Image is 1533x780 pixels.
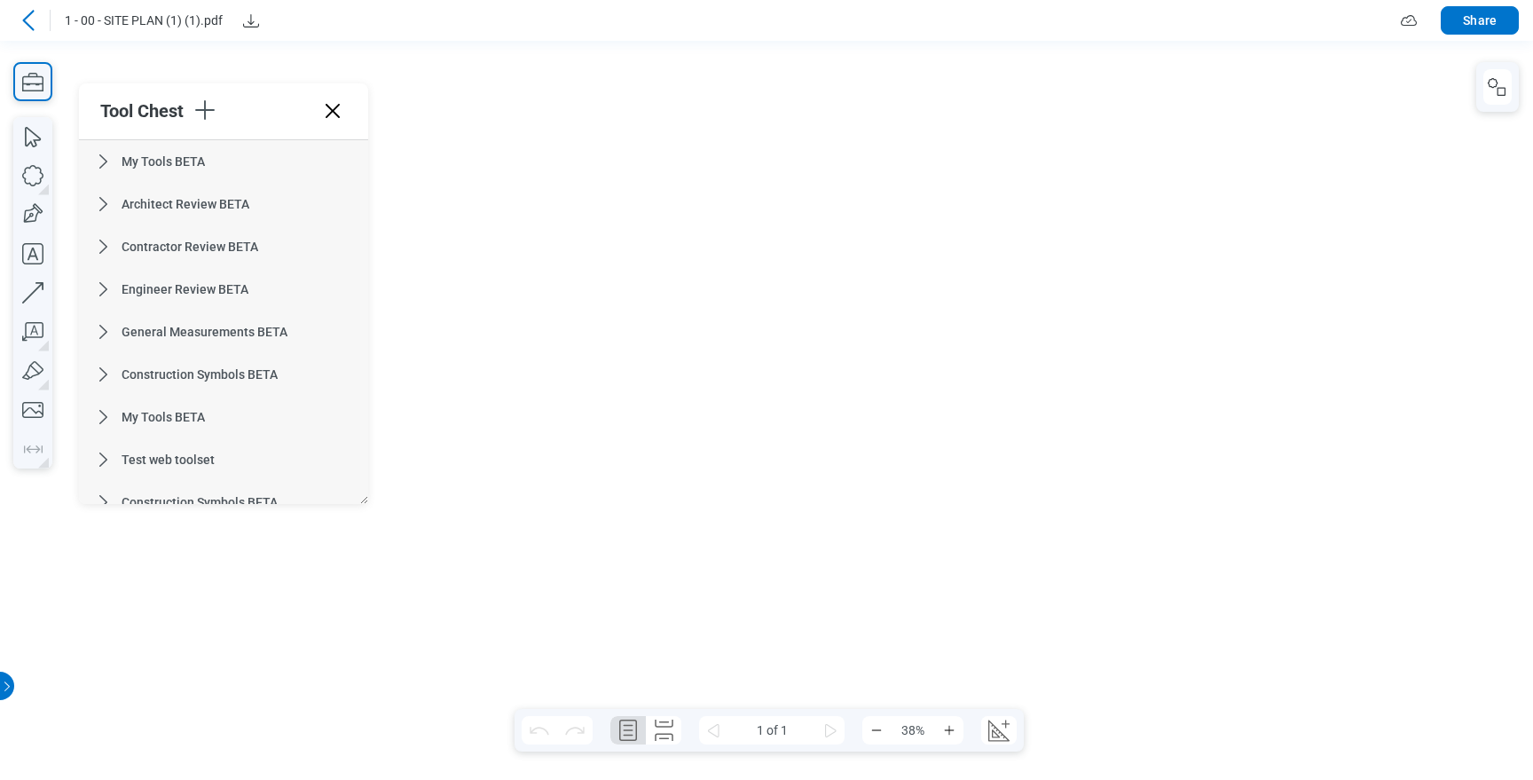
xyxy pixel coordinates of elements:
[79,353,368,396] div: Construction Symbols BETA
[79,183,368,225] div: Architect Review BETA
[122,410,205,424] span: My Tools BETA
[122,367,278,382] span: Construction Symbols BETA
[79,438,368,481] div: Test web toolset
[891,716,935,745] span: 38%
[122,453,215,467] span: Test web toolset
[122,282,248,296] span: Engineer Review BETA
[981,716,1017,745] button: Create Scale
[100,100,191,122] div: Tool Chest
[122,325,287,339] span: General Measurements BETA
[237,6,265,35] button: Download
[79,311,368,353] div: General Measurements BETA
[646,716,681,745] button: Continuous Page Layout
[1441,6,1519,35] button: Share
[122,495,278,509] span: Construction Symbols BETA
[122,197,249,211] span: Architect Review BETA
[79,268,368,311] div: Engineer Review BETA
[122,154,205,169] span: My Tools BETA
[522,716,557,745] button: Undo
[727,716,816,745] span: 1 of 1
[862,716,891,745] button: Zoom Out
[65,12,223,29] span: 1 - 00 - SITE PLAN (1) (1).pdf
[610,716,646,745] button: Single Page Layout
[935,716,963,745] button: Zoom In
[79,140,368,183] div: My Tools BETA
[79,481,368,524] div: Construction Symbols BETA
[122,240,258,254] span: Contractor Review BETA
[79,396,368,438] div: My Tools BETA
[557,716,593,745] button: Redo
[79,225,368,268] div: Contractor Review BETA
